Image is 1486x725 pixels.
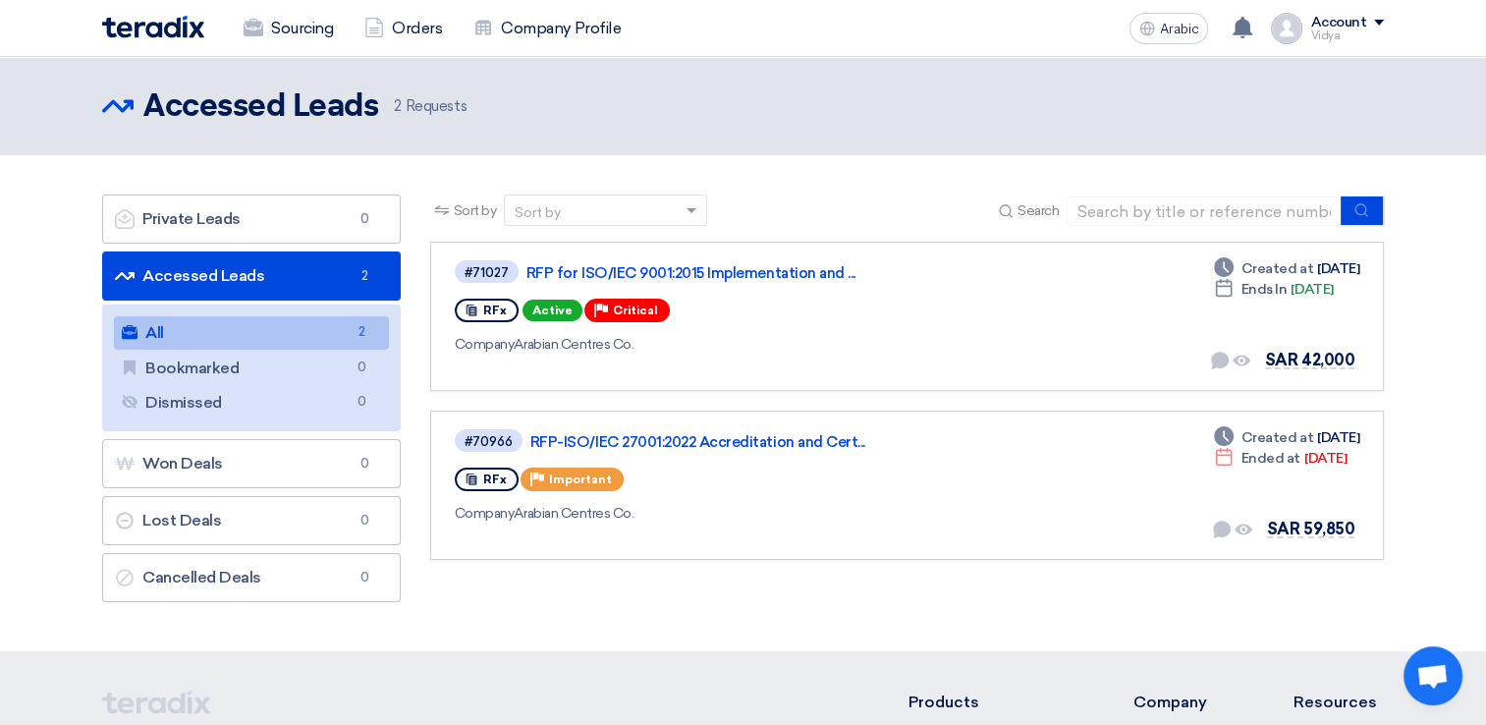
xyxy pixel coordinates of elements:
[501,17,621,40] font: Company Profile
[1241,258,1313,279] span: Created at
[122,359,239,377] font: Bookmarked
[1293,691,1384,714] li: Resources
[908,691,1074,714] li: Products
[115,568,261,586] font: Cancelled Deals
[1310,15,1366,31] div: Account
[115,266,264,285] font: Accessed Leads
[455,336,515,353] span: Company
[353,266,376,286] span: 2
[102,195,401,244] a: Private Leads0
[1291,279,1333,300] font: [DATE]
[102,496,401,545] a: Lost Deals0
[350,358,373,378] span: 0
[394,97,402,115] span: 2
[102,439,401,488] a: Won Deals0
[1018,200,1059,221] span: Search
[1317,258,1359,279] font: [DATE]
[115,209,241,228] font: Private Leads
[1304,448,1347,469] font: [DATE]
[454,200,497,221] span: Sort by
[122,393,222,412] font: Dismissed
[1241,279,1288,300] span: Ends In
[1159,23,1198,36] span: Arabic
[455,505,634,522] font: Arabian Centres Co.
[1067,196,1342,226] input: Search by title or reference number
[1265,351,1354,369] span: SAR 42,000
[353,209,376,229] span: 0
[526,264,1018,282] a: RFP for ISO/IEC 9001:2015 Implementation and ...
[483,473,507,486] span: RFx
[350,322,373,343] span: 2
[465,435,513,448] div: #70966
[549,473,612,486] span: Important
[271,17,333,40] font: Sourcing
[1267,520,1354,538] span: SAR 59,850
[115,511,221,530] font: Lost Deals
[115,454,223,473] font: Won Deals
[455,505,515,522] span: Company
[483,304,507,317] span: RFx
[102,553,401,602] a: Cancelled Deals0
[1403,646,1462,705] a: Open chat
[1271,13,1302,44] img: profile_test.png
[350,392,373,413] span: 0
[353,454,376,474] span: 0
[392,17,442,40] font: Orders
[1241,448,1300,469] span: Ended at
[465,266,509,279] div: #71027
[102,251,401,301] a: Accessed Leads2
[353,568,376,587] span: 0
[406,97,467,115] font: Requests
[102,16,204,38] img: Teradix logo
[353,511,376,530] span: 0
[1310,30,1384,41] div: Vidya
[515,202,561,223] div: Sort by
[349,7,458,50] a: Orders
[228,7,349,50] a: Sourcing
[523,300,582,321] span: Active
[1132,691,1235,714] li: Company
[1129,13,1208,44] button: Arabic
[143,87,378,127] h2: Accessed Leads
[1241,427,1313,448] span: Created at
[455,336,634,353] font: Arabian Centres Co.
[1317,427,1359,448] font: [DATE]
[530,433,1021,451] a: RFP-ISO/IEC 27001:2022 Accreditation and Cert...
[122,323,164,342] font: All
[613,304,658,317] span: Critical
